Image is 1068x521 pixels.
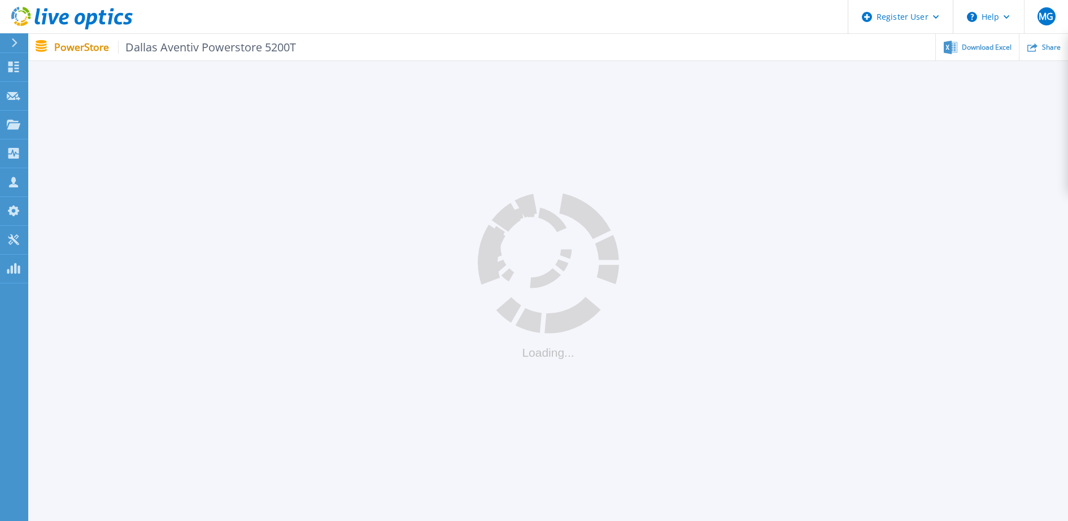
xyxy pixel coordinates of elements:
[962,44,1012,51] span: Download Excel
[54,41,297,54] p: PowerStore
[1042,44,1061,51] span: Share
[1039,12,1053,21] span: MG
[118,41,297,54] span: Dallas Aventiv Powerstore 5200T
[478,346,619,360] div: Loading...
